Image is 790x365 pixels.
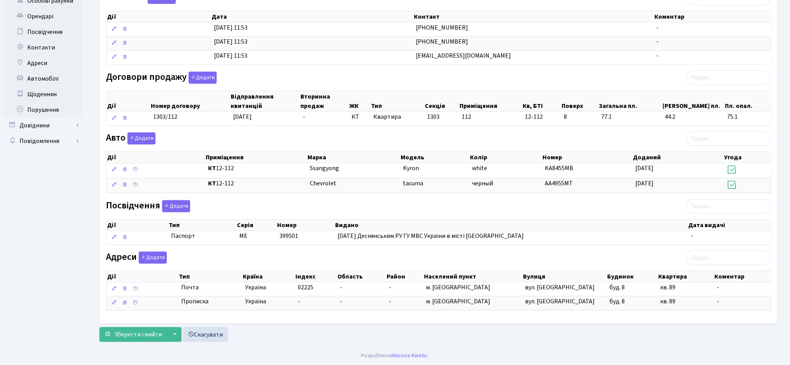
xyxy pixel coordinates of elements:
a: Посвідчення [4,24,82,40]
span: МЕ [239,232,247,240]
span: - [717,297,719,306]
a: Контакти [4,40,82,55]
span: - [657,37,659,46]
th: Квартира [658,271,714,282]
a: Додати [187,70,217,84]
th: Вулиця [522,271,607,282]
label: Авто [106,132,156,145]
span: кв. 89 [661,283,676,292]
a: Орендарі [4,9,82,24]
th: Загальна пл. [598,91,662,111]
th: Номер [277,220,335,231]
a: Додати [160,199,190,212]
a: Додати [137,250,167,264]
th: Дії [106,271,178,282]
a: Автомобілі [4,71,82,86]
span: [PHONE_NUMBER] [416,37,468,46]
span: [DATE] [233,113,252,121]
th: Угода [724,152,772,163]
a: Повідомлення [4,133,82,149]
span: буд. 8 [610,283,625,292]
span: 112 [462,113,471,121]
span: 12-112 [208,164,304,173]
th: Дії [106,152,205,163]
span: 44.2 [665,113,721,122]
span: м. [GEOGRAPHIC_DATA] [426,283,491,292]
th: Коментар [654,11,771,22]
span: Україна [245,283,292,292]
span: Chevrolet [310,179,336,188]
span: Україна [245,297,292,306]
span: Паспорт [171,232,233,241]
span: 8 [564,113,595,122]
span: [DATE] [635,179,654,188]
b: КТ [208,179,216,188]
th: Країна [242,271,295,282]
span: вул. [GEOGRAPHIC_DATA] [525,297,595,306]
b: КТ [208,164,216,173]
span: Почта [181,283,199,292]
span: Квартира [373,113,421,122]
th: Коментар [714,271,772,282]
th: Дії [106,91,150,111]
label: Адреси [106,252,167,264]
span: черный [472,179,493,188]
input: Пошук... [686,199,771,214]
span: tacuma [403,179,423,188]
th: Вторинна продаж [300,91,348,111]
span: white [472,164,488,173]
input: Пошук... [686,250,771,265]
span: 12-112 [525,113,558,122]
span: буд. 8 [610,297,625,306]
th: Тип [371,91,424,111]
th: Видано [335,220,688,231]
span: 399501 [280,232,299,240]
span: - [303,113,305,121]
th: Індекс [295,271,337,282]
th: Область [337,271,386,282]
input: Пошук... [686,71,771,85]
span: Ssangyong [310,164,339,173]
span: Прописка [181,297,209,306]
button: Зберегти і вийти [99,327,167,342]
th: Поверх [561,91,598,111]
span: KA8455MB [545,164,573,173]
th: Район [386,271,423,282]
span: 75.1 [727,113,768,122]
span: Зберегти і вийти [114,330,162,339]
span: 1303/112 [153,113,177,121]
th: Модель [400,152,469,163]
th: Серія [237,220,277,231]
th: Приміщення [459,91,522,111]
button: Авто [127,132,156,145]
th: Контакт [413,11,654,22]
th: Номер [542,152,633,163]
span: [DATE] 11:53 [214,37,247,46]
span: - [691,232,693,240]
th: [PERSON_NAME] пл. [662,91,724,111]
span: - [389,297,391,306]
a: Скасувати [183,327,228,342]
a: Massive Kinetic [392,351,428,360]
input: Пошук... [686,131,771,146]
span: КТ [352,113,367,122]
span: Kyron [403,164,419,173]
a: Щоденник [4,86,82,102]
span: AA4955MT [545,179,573,188]
th: Населений пункт [423,271,522,282]
button: Адреси [139,252,167,264]
span: - [340,297,342,306]
th: Дії [106,220,168,231]
span: [PHONE_NUMBER] [416,23,468,32]
span: - [657,51,659,60]
span: - [657,23,659,32]
th: Тип [178,271,242,282]
a: Адреси [4,55,82,71]
a: Довідники [4,118,82,133]
a: Додати [125,131,156,145]
span: [DATE] 11:53 [214,23,247,32]
span: [DATE] Деснянським РУ ГУ МВС України в місті [GEOGRAPHIC_DATA] [338,232,524,240]
th: Приміщення [205,152,307,163]
span: 12-112 [208,179,304,188]
th: Дата видачі [688,220,772,231]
